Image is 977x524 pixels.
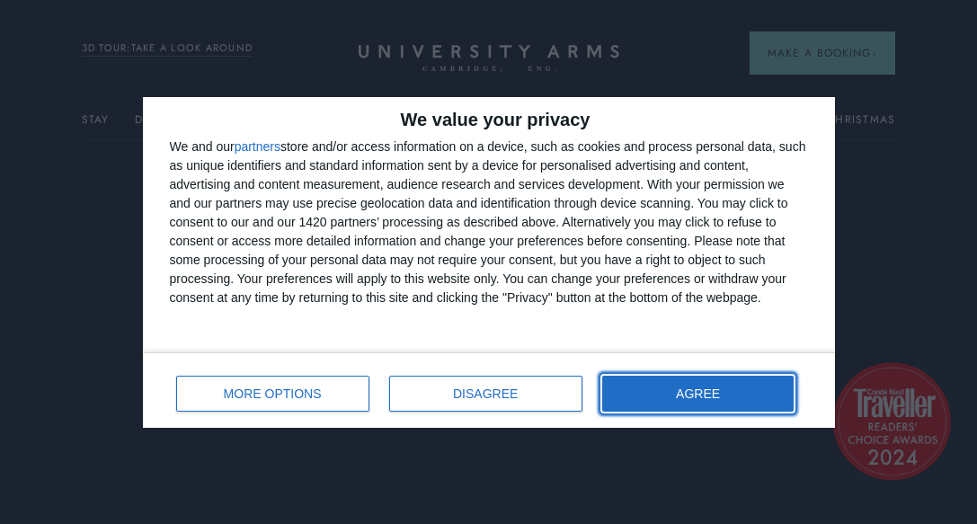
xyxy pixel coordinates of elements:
span: MORE OPTIONS [224,387,322,400]
button: MORE OPTIONS [176,376,369,412]
div: We and our store and/or access information on a device, such as cookies and process personal data... [170,138,808,307]
div: qc-cmp2-ui [143,97,835,428]
span: DISAGREE [453,387,518,400]
button: AGREE [602,376,795,412]
button: partners [235,140,280,153]
span: AGREE [676,387,720,400]
button: DISAGREE [389,376,582,412]
h2: We value your privacy [170,111,808,129]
